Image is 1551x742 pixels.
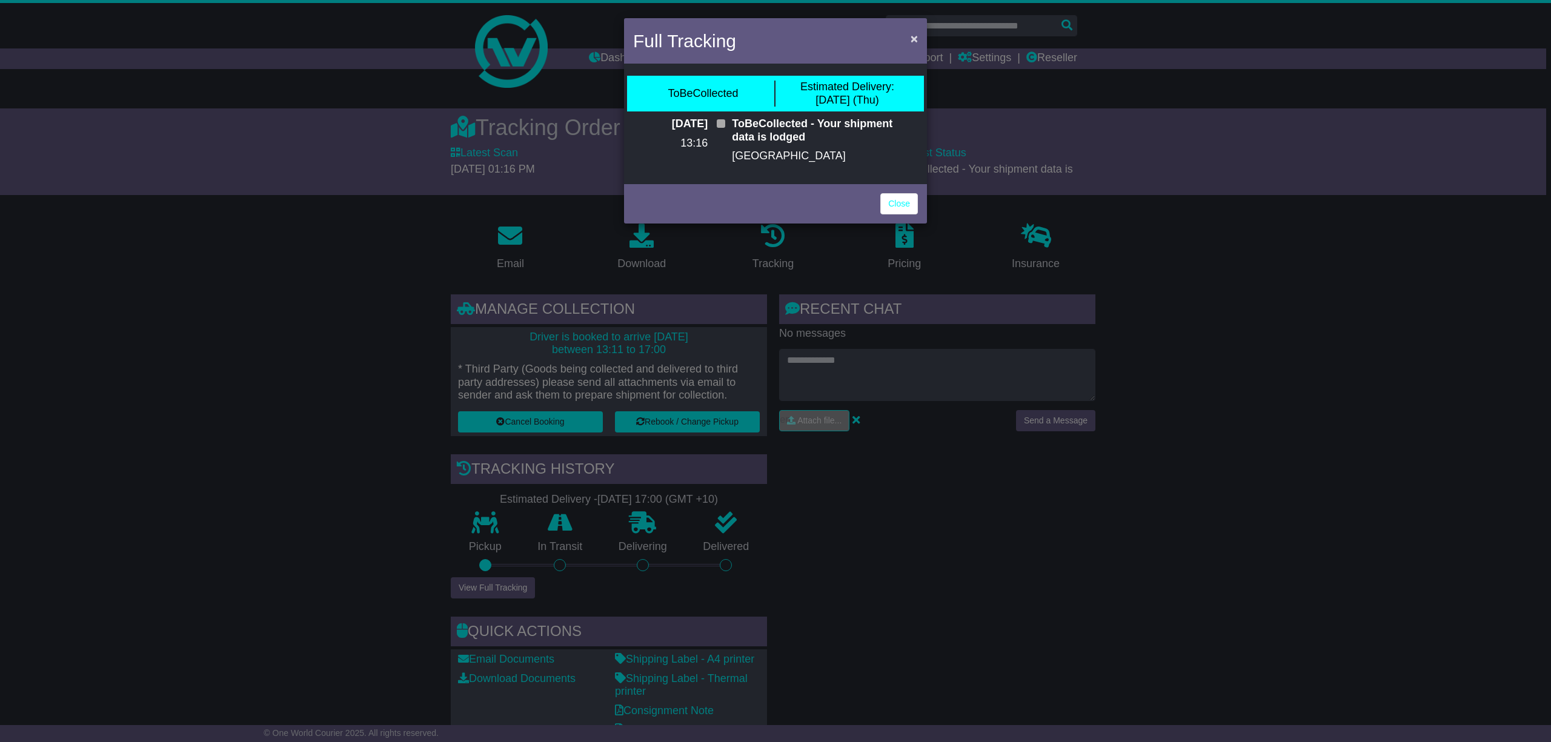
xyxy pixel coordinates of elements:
p: [GEOGRAPHIC_DATA] [732,150,918,163]
p: [DATE] [633,118,708,131]
p: 13:16 [633,137,708,150]
h4: Full Tracking [633,27,736,55]
div: ToBeCollected [668,87,738,101]
p: ToBeCollected - Your shipment data is lodged [732,118,918,144]
span: × [911,31,918,45]
a: Close [880,193,918,214]
span: Estimated Delivery: [800,81,894,93]
button: Close [905,26,924,51]
div: [DATE] (Thu) [800,81,894,107]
